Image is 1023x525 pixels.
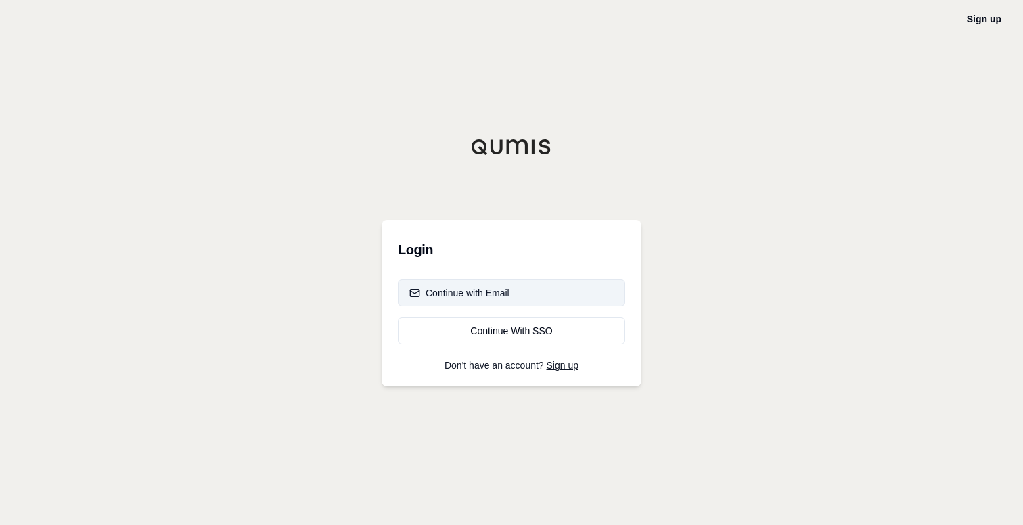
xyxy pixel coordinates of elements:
[547,360,578,371] a: Sign up
[471,139,552,155] img: Qumis
[409,286,509,300] div: Continue with Email
[398,317,625,344] a: Continue With SSO
[398,361,625,370] p: Don't have an account?
[409,324,614,338] div: Continue With SSO
[398,236,625,263] h3: Login
[398,279,625,306] button: Continue with Email
[967,14,1001,24] a: Sign up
